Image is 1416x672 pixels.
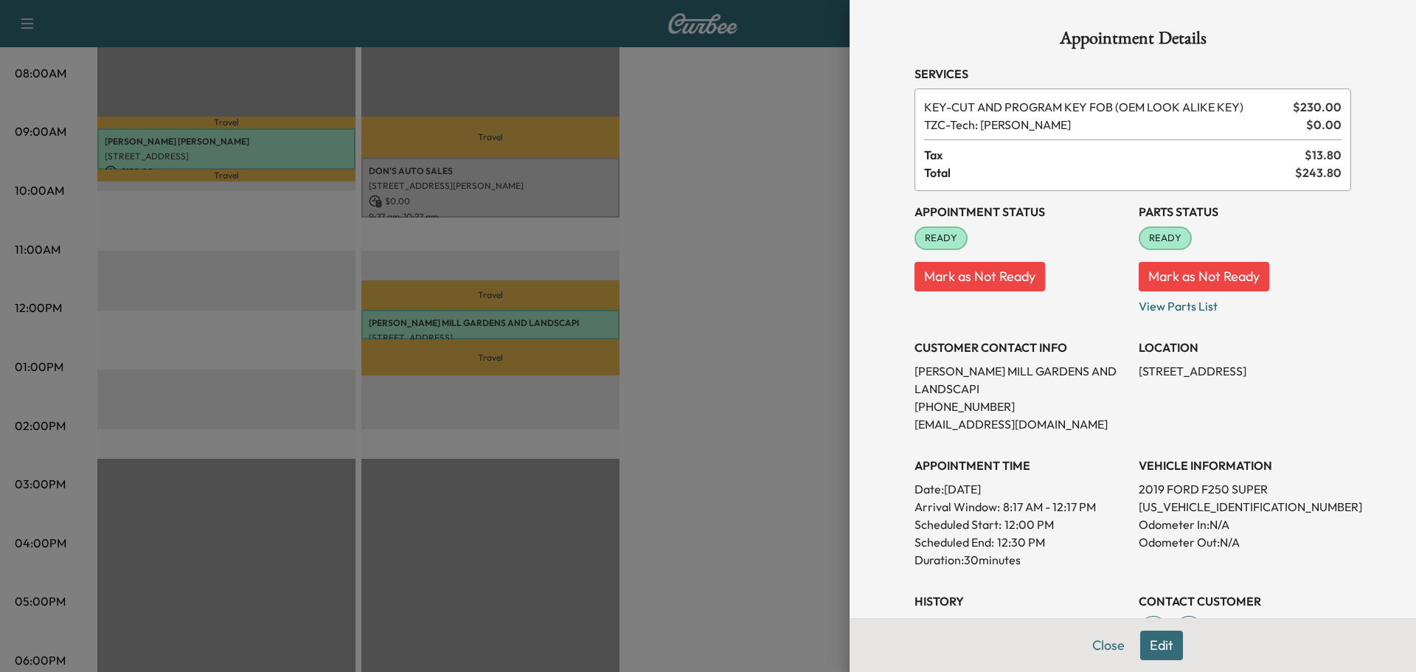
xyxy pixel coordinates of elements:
span: Tech: Zach C [924,116,1300,134]
p: [STREET_ADDRESS] [1139,362,1351,380]
span: $ 0.00 [1306,116,1342,134]
h3: CUSTOMER CONTACT INFO [914,339,1127,356]
p: Arrival Window: [914,498,1127,516]
span: 8:17 AM - 12:17 PM [1003,498,1096,516]
span: $ 230.00 [1293,98,1342,116]
p: Odometer Out: N/A [1139,533,1351,551]
h3: Appointment Status [914,203,1127,221]
span: $ 243.80 [1295,164,1342,181]
button: Close [1083,631,1134,660]
p: [EMAIL_ADDRESS][DOMAIN_NAME] [914,415,1127,433]
span: READY [916,231,966,246]
h3: Services [914,65,1351,83]
h3: LOCATION [1139,339,1351,356]
p: [PHONE_NUMBER] [914,398,1127,415]
h3: APPOINTMENT TIME [914,457,1127,474]
span: Tax [924,146,1305,164]
button: Mark as Not Ready [1139,262,1269,291]
h3: History [914,592,1127,610]
p: [US_VEHICLE_IDENTIFICATION_NUMBER] [1139,498,1351,516]
p: 12:00 PM [1004,516,1054,533]
p: Scheduled Start: [914,516,1002,533]
p: Duration: 30 minutes [914,551,1127,569]
h3: VEHICLE INFORMATION [1139,457,1351,474]
span: READY [1140,231,1190,246]
span: $ 13.80 [1305,146,1342,164]
span: Total [924,164,1295,181]
button: Edit [1140,631,1183,660]
span: CUT AND PROGRAM KEY FOB (OEM LOOK ALIKE KEY) [924,98,1287,116]
h1: Appointment Details [914,30,1351,53]
h3: CONTACT CUSTOMER [1139,592,1351,610]
p: Scheduled End: [914,533,994,551]
p: 2019 FORD F250 SUPER [1139,480,1351,498]
p: Created By : [PERSON_NAME] [914,616,1127,634]
p: Date: [DATE] [914,480,1127,498]
button: Mark as Not Ready [914,262,1045,291]
p: [PERSON_NAME] MILL GARDENS AND LANDSCAPI [914,362,1127,398]
p: 12:30 PM [997,533,1045,551]
p: View Parts List [1139,291,1351,315]
h3: Parts Status [1139,203,1351,221]
p: Odometer In: N/A [1139,516,1351,533]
